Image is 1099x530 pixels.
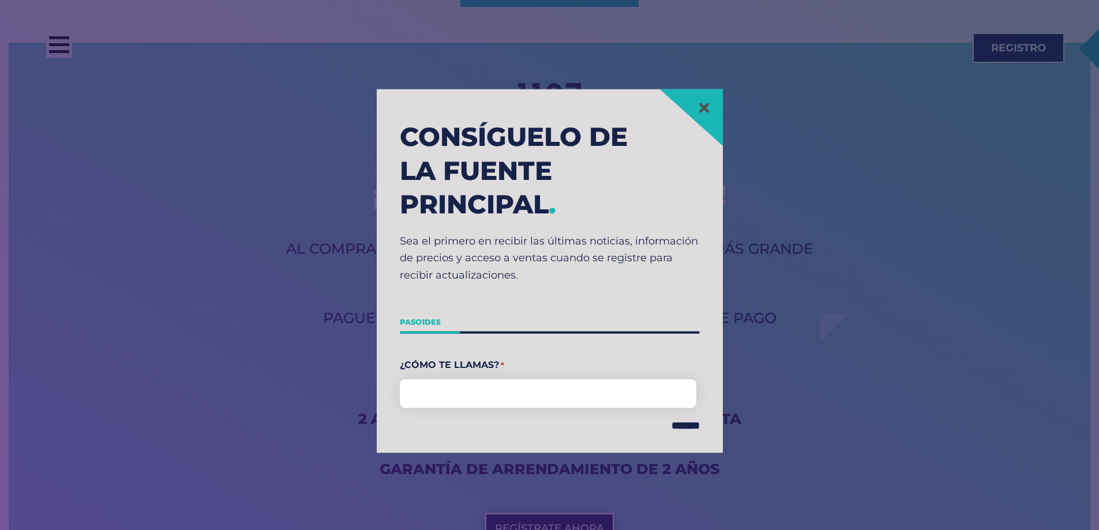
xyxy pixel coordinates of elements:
[549,189,556,220] font: .
[400,318,422,327] font: Paso
[422,318,425,327] font: 1
[425,318,436,327] font: de
[400,235,698,281] font: Sea el primero en recibir las últimas noticias, información de precios y acceso a ventas cuando s...
[400,155,552,220] font: la fuente principal
[400,121,628,153] font: Consíguelo de
[400,359,499,370] font: ¿Cómo te llamas?
[436,318,441,327] font: 5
